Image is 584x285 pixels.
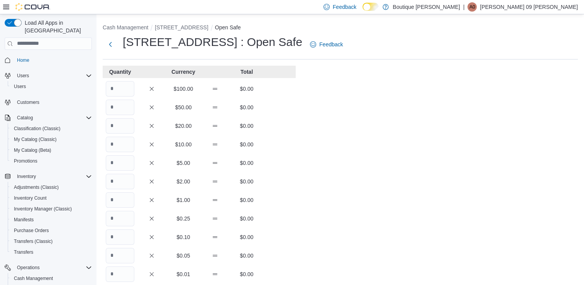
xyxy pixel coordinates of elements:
span: Users [14,71,92,80]
span: Promotions [14,158,37,164]
span: Adjustments (Classic) [14,184,59,190]
button: My Catalog (Classic) [8,134,95,145]
p: $0.00 [232,159,261,167]
p: $0.00 [232,270,261,278]
span: Inventory [14,172,92,181]
span: Purchase Orders [14,227,49,234]
a: Manifests [11,215,37,224]
span: Catalog [14,113,92,122]
p: Total [232,68,261,76]
button: Inventory [14,172,39,181]
span: Home [17,57,29,63]
p: $0.00 [232,85,261,93]
input: Quantity [106,266,134,282]
span: My Catalog (Beta) [11,146,92,155]
button: Transfers [8,247,95,258]
span: Promotions [11,156,92,166]
p: $0.00 [232,141,261,148]
input: Quantity [106,174,134,189]
span: Adjustments (Classic) [11,183,92,192]
button: Adjustments (Classic) [8,182,95,193]
p: $50.00 [169,103,198,111]
button: Cash Management [8,273,95,284]
span: Catalog [17,115,33,121]
p: $0.00 [232,196,261,204]
span: Operations [14,263,92,272]
button: Transfers (Classic) [8,236,95,247]
span: Manifests [14,217,34,223]
p: $0.00 [232,252,261,260]
button: Cash Management [103,24,148,31]
span: Users [14,83,26,90]
p: $0.25 [169,215,198,222]
button: Promotions [8,156,95,166]
button: Catalog [2,112,95,123]
p: $2.00 [169,178,198,185]
p: Boutique [PERSON_NAME] [393,2,460,12]
span: Classification (Classic) [11,124,92,133]
button: Home [2,54,95,66]
a: My Catalog (Beta) [11,146,54,155]
p: $100.00 [169,85,198,93]
a: Purchase Orders [11,226,52,235]
p: [PERSON_NAME] 09 [PERSON_NAME] [480,2,578,12]
input: Quantity [106,211,134,226]
button: [STREET_ADDRESS] [155,24,208,31]
input: Quantity [106,81,134,97]
p: $20.00 [169,122,198,130]
button: Purchase Orders [8,225,95,236]
span: Purchase Orders [11,226,92,235]
a: Classification (Classic) [11,124,64,133]
nav: An example of EuiBreadcrumbs [103,24,578,33]
a: Inventory Manager (Classic) [11,204,75,214]
button: Manifests [8,214,95,225]
span: Manifests [11,215,92,224]
span: Customers [17,99,39,105]
a: Home [14,56,32,65]
span: Classification (Classic) [14,126,61,132]
span: Customers [14,97,92,107]
a: My Catalog (Classic) [11,135,60,144]
span: Inventory Manager (Classic) [11,204,92,214]
span: Inventory [17,173,36,180]
input: Quantity [106,100,134,115]
span: Load All Apps in [GEOGRAPHIC_DATA] [22,19,92,34]
p: $0.00 [232,178,261,185]
button: Customers [2,97,95,108]
p: Currency [169,68,198,76]
button: Next [103,37,118,52]
p: $0.00 [232,215,261,222]
span: Feedback [319,41,343,48]
p: | [463,2,465,12]
button: Operations [2,262,95,273]
a: Promotions [11,156,41,166]
p: $0.00 [232,103,261,111]
button: Inventory [2,171,95,182]
p: $5.00 [169,159,198,167]
input: Quantity [106,155,134,171]
input: Quantity [106,229,134,245]
input: Quantity [106,248,134,263]
span: My Catalog (Classic) [14,136,57,142]
input: Quantity [106,192,134,208]
p: $0.01 [169,270,198,278]
span: A0 [469,2,475,12]
button: Catalog [14,113,36,122]
a: Users [11,82,29,91]
p: $10.00 [169,141,198,148]
span: Cash Management [14,275,53,282]
p: Quantity [106,68,134,76]
span: Operations [17,265,40,271]
span: Inventory Count [14,195,47,201]
span: Users [11,82,92,91]
a: Customers [14,98,42,107]
p: $0.10 [169,233,198,241]
p: $0.00 [232,233,261,241]
input: Dark Mode [362,3,379,11]
button: My Catalog (Beta) [8,145,95,156]
p: $1.00 [169,196,198,204]
span: My Catalog (Classic) [11,135,92,144]
a: Inventory Count [11,193,50,203]
div: Angelica 09 Ruelas [467,2,477,12]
